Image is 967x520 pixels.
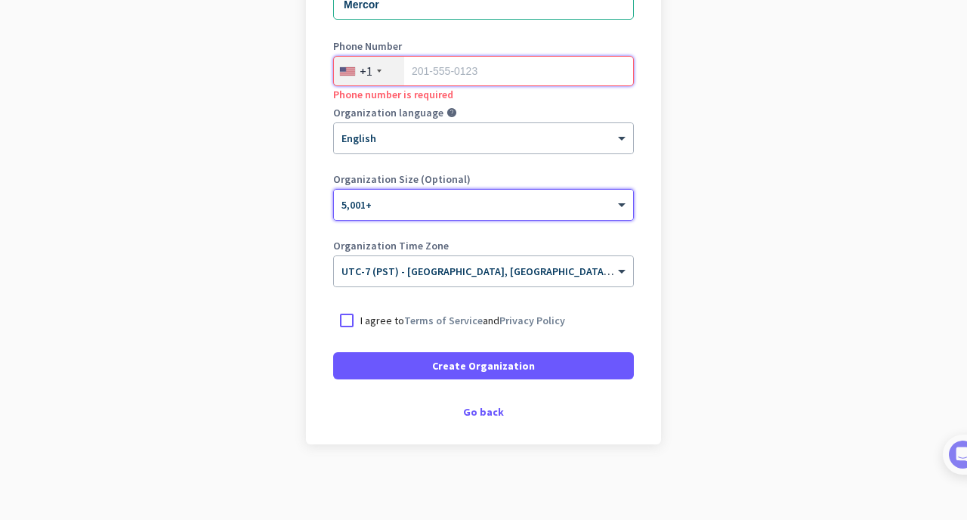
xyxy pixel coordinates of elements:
[333,88,453,101] span: Phone number is required
[333,56,634,86] input: 201-555-0123
[333,240,634,251] label: Organization Time Zone
[333,407,634,417] div: Go back
[360,63,372,79] div: +1
[333,41,634,51] label: Phone Number
[333,107,443,118] label: Organization language
[360,313,565,328] p: I agree to and
[333,174,634,184] label: Organization Size (Optional)
[432,358,535,373] span: Create Organization
[446,107,457,118] i: help
[499,314,565,327] a: Privacy Policy
[404,314,483,327] a: Terms of Service
[333,352,634,379] button: Create Organization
